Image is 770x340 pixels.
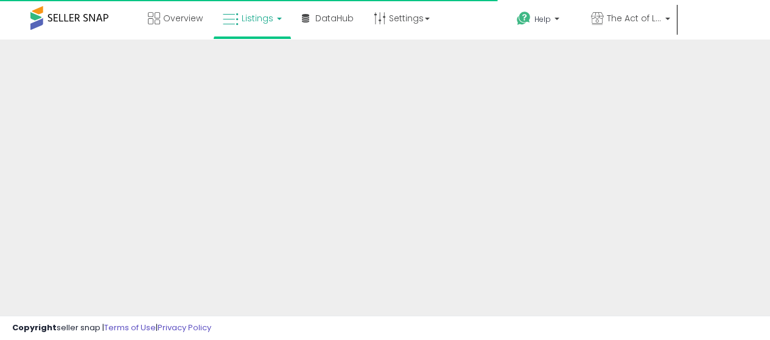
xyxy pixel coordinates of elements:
[516,11,531,26] i: Get Help
[242,12,273,24] span: Listings
[12,322,211,334] div: seller snap | |
[534,14,551,24] span: Help
[163,12,203,24] span: Overview
[12,322,57,333] strong: Copyright
[158,322,211,333] a: Privacy Policy
[104,322,156,333] a: Terms of Use
[507,2,580,40] a: Help
[315,12,354,24] span: DataHub
[607,12,662,24] span: The Act of Living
